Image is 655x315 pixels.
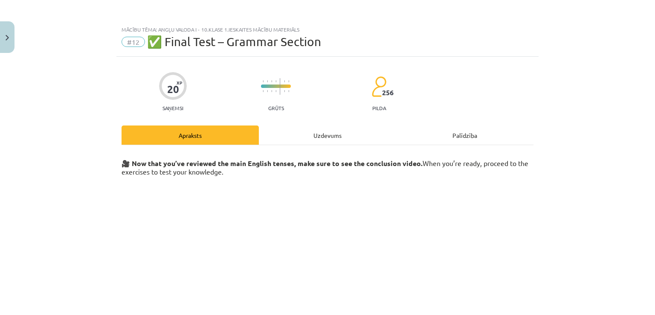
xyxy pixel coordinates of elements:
div: Palīdzība [396,125,533,145]
div: Mācību tēma: Angļu valoda i - 10.klase 1.ieskaites mācību materiāls [122,26,533,32]
img: icon-short-line-57e1e144782c952c97e751825c79c345078a6d821885a25fce030b3d8c18986b.svg [284,90,285,92]
img: icon-short-line-57e1e144782c952c97e751825c79c345078a6d821885a25fce030b3d8c18986b.svg [271,90,272,92]
img: students-c634bb4e5e11cddfef0936a35e636f08e4e9abd3cc4e673bd6f9a4125e45ecb1.svg [371,76,386,97]
img: icon-short-line-57e1e144782c952c97e751825c79c345078a6d821885a25fce030b3d8c18986b.svg [284,80,285,82]
img: icon-short-line-57e1e144782c952c97e751825c79c345078a6d821885a25fce030b3d8c18986b.svg [263,90,264,92]
img: icon-short-line-57e1e144782c952c97e751825c79c345078a6d821885a25fce030b3d8c18986b.svg [263,80,264,82]
div: 20 [167,83,179,95]
span: 256 [382,89,394,96]
img: icon-short-line-57e1e144782c952c97e751825c79c345078a6d821885a25fce030b3d8c18986b.svg [288,90,289,92]
img: icon-short-line-57e1e144782c952c97e751825c79c345078a6d821885a25fce030b3d8c18986b.svg [267,90,268,92]
img: icon-short-line-57e1e144782c952c97e751825c79c345078a6d821885a25fce030b3d8c18986b.svg [271,80,272,82]
p: Grūts [268,105,284,111]
img: icon-short-line-57e1e144782c952c97e751825c79c345078a6d821885a25fce030b3d8c18986b.svg [267,80,268,82]
h3: When you’re ready, proceed to the exercises to test your knowledge. [122,153,533,177]
span: ✅ Final Test – Grammar Section [147,35,321,49]
p: Saņemsi [159,105,187,111]
span: XP [177,80,182,85]
img: icon-close-lesson-0947bae3869378f0d4975bcd49f059093ad1ed9edebbc8119c70593378902aed.svg [6,35,9,41]
span: #12 [122,37,145,47]
div: Uzdevums [259,125,396,145]
img: icon-long-line-d9ea69661e0d244f92f715978eff75569469978d946b2353a9bb055b3ed8787d.svg [280,78,281,95]
div: Apraksts [122,125,259,145]
img: icon-short-line-57e1e144782c952c97e751825c79c345078a6d821885a25fce030b3d8c18986b.svg [288,80,289,82]
p: pilda [372,105,386,111]
strong: 🎥 Now that you’ve reviewed the main English tenses, make sure to see the conclusion video. [122,159,423,168]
